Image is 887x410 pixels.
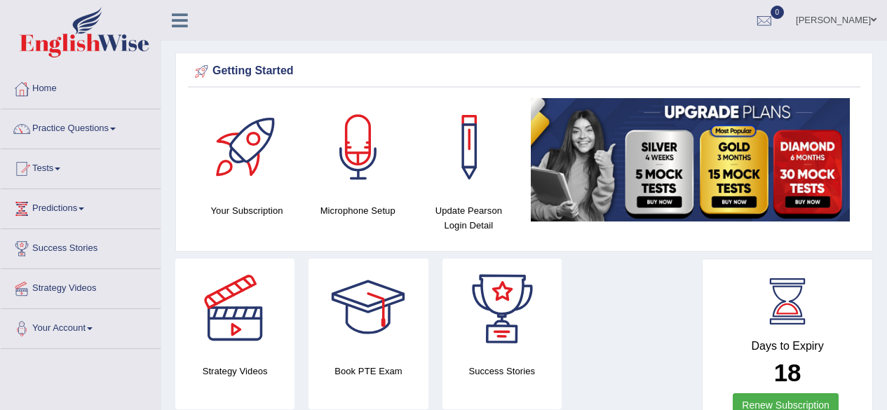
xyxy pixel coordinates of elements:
[1,69,161,104] a: Home
[771,6,785,19] span: 0
[531,98,850,221] img: small5.jpg
[1,229,161,264] a: Success Stories
[175,364,294,378] h4: Strategy Videos
[1,309,161,344] a: Your Account
[774,359,801,386] b: 18
[442,364,562,378] h4: Success Stories
[718,340,857,353] h4: Days to Expiry
[420,203,517,233] h4: Update Pearson Login Detail
[309,203,406,218] h4: Microphone Setup
[1,189,161,224] a: Predictions
[191,61,857,82] div: Getting Started
[198,203,295,218] h4: Your Subscription
[1,109,161,144] a: Practice Questions
[309,364,428,378] h4: Book PTE Exam
[1,149,161,184] a: Tests
[1,269,161,304] a: Strategy Videos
